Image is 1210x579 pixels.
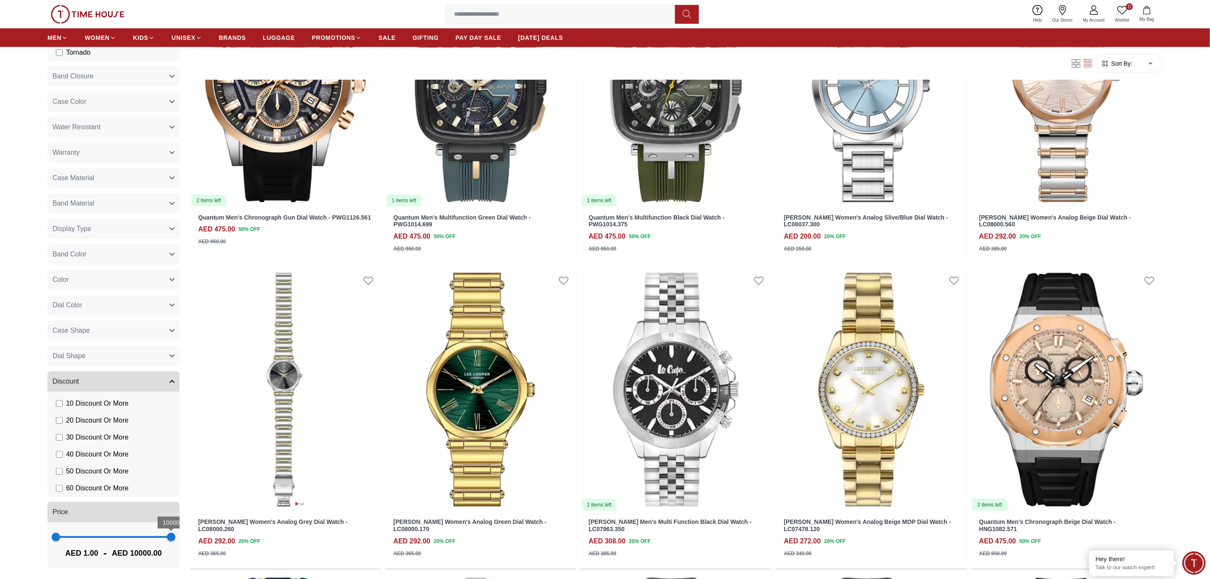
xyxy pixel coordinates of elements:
[589,550,616,557] div: AED 385.00
[979,518,1116,532] a: Quantum Men's Chronograph Beige Dial Watch - HNG1082.571
[580,268,772,512] a: Lee Cooper Men's Multi Function Black Dial Watch - LC07963.3502 items left
[47,142,180,163] button: Warranty
[65,547,98,559] span: AED 1.00
[133,33,148,42] span: KIDS
[53,507,68,517] span: Price
[784,536,821,546] h4: AED 272.00
[47,244,180,264] button: Band Color
[219,30,246,45] a: BRANDS
[53,173,94,183] span: Case Material
[1049,17,1076,23] span: Our Stores
[53,71,94,81] span: Band Closure
[66,483,129,493] span: 60 Discount Or More
[56,49,63,56] input: Tornado
[238,537,260,545] span: 20 % OFF
[238,225,260,233] span: 50 % OFF
[784,231,821,242] h4: AED 200.00
[172,30,202,45] a: UNISEX
[47,66,180,86] button: Band Closure
[393,518,546,532] a: [PERSON_NAME] Women's Analog Green Dial Watch - LC08000.170
[56,417,63,424] input: 20 Discount Or More
[1101,59,1132,68] button: Sort By:
[1112,17,1133,23] span: Wishlist
[413,33,439,42] span: GIFTING
[47,346,180,366] button: Dial Shape
[979,550,1007,557] div: AED 950.00
[979,245,1007,253] div: AED 365.00
[53,224,91,234] span: Display Type
[85,33,110,42] span: WOMEN
[312,33,355,42] span: PROMOTIONS
[824,537,846,545] span: 20 % OFF
[1126,3,1133,10] span: 0
[56,485,63,492] input: 60 Discount Or More
[198,238,226,245] div: AED 950.00
[1096,564,1168,571] p: Talk to our watch expert!
[379,30,396,45] a: SALE
[393,536,430,546] h4: AED 292.00
[582,499,617,511] div: 2 items left
[51,5,125,24] img: ...
[589,214,725,228] a: Quantum Men's Multifunction Black Dial Watch - PWG1014.375
[133,30,155,45] a: KIDS
[413,30,439,45] a: GIFTING
[393,231,430,242] h4: AED 475.00
[434,233,455,240] span: 50 % OFF
[219,33,246,42] span: BRANDS
[191,195,226,206] div: 2 items left
[434,537,455,545] span: 20 % OFF
[198,536,235,546] h4: AED 292.00
[190,268,381,512] img: Lee Cooper Women's Analog Grey Dial Watch - LC08000.260
[379,33,396,42] span: SALE
[979,214,1131,228] a: [PERSON_NAME] Women's Analog Beige Dial Watch - LC08000.560
[1019,233,1041,240] span: 20 % OFF
[393,214,531,228] a: Quantum Men's Multifunction Green Dial Watch - PWG1014.699
[456,30,501,45] a: PAY DAY SALE
[393,550,421,557] div: AED 365.00
[1096,555,1168,563] div: Hey there!
[47,502,180,522] button: Price
[198,214,371,221] a: Quantum Men's Chronograph Gun Dial Watch - PWG1126.561
[784,214,948,228] a: [PERSON_NAME] Women's Analog Slive/Blue Dial Watch - LC08037.300
[784,245,811,253] div: AED 250.00
[518,33,563,42] span: [DATE] DEALS
[47,117,180,137] button: Water Resistant
[66,47,91,58] span: Tornado
[66,415,129,426] span: 20 Discount Or More
[47,320,180,341] button: Case Shape
[971,268,1162,512] a: Quantum Men's Chronograph Beige Dial Watch - HNG1082.5712 items left
[589,231,626,242] h4: AED 475.00
[582,195,617,206] div: 1 items left
[784,518,951,532] a: [PERSON_NAME] Women's Analog Beige MOP Dial Watch - LC07478.120
[47,30,68,45] a: MEN
[1030,17,1046,23] span: Help
[1047,3,1078,25] a: Our Stores
[589,536,626,546] h4: AED 308.00
[1080,17,1108,23] span: My Account
[47,371,180,392] button: Discount
[172,33,195,42] span: UNISEX
[53,275,69,285] span: Color
[163,519,180,526] span: 10000
[47,295,180,315] button: Dial Color
[385,268,576,512] img: Lee Cooper Women's Analog Green Dial Watch - LC08000.170
[112,547,162,559] span: AED 10000.00
[589,518,752,532] a: [PERSON_NAME] Men's Multi Function Black Dial Watch - LC07963.350
[979,536,1016,546] h4: AED 475.00
[775,268,967,512] img: Lee Cooper Women's Analog Beige MOP Dial Watch - LC07478.120
[47,219,180,239] button: Display Type
[47,168,180,188] button: Case Material
[47,270,180,290] button: Color
[1135,4,1159,24] button: My Bag
[85,30,116,45] a: WOMEN
[47,33,61,42] span: MEN
[66,398,129,409] span: 10 Discount Or More
[53,148,80,158] span: Warranty
[580,268,772,512] img: Lee Cooper Men's Multi Function Black Dial Watch - LC07963.350
[972,499,1007,511] div: 2 items left
[198,550,226,557] div: AED 365.00
[53,198,94,209] span: Band Material
[629,537,651,545] span: 20 % OFF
